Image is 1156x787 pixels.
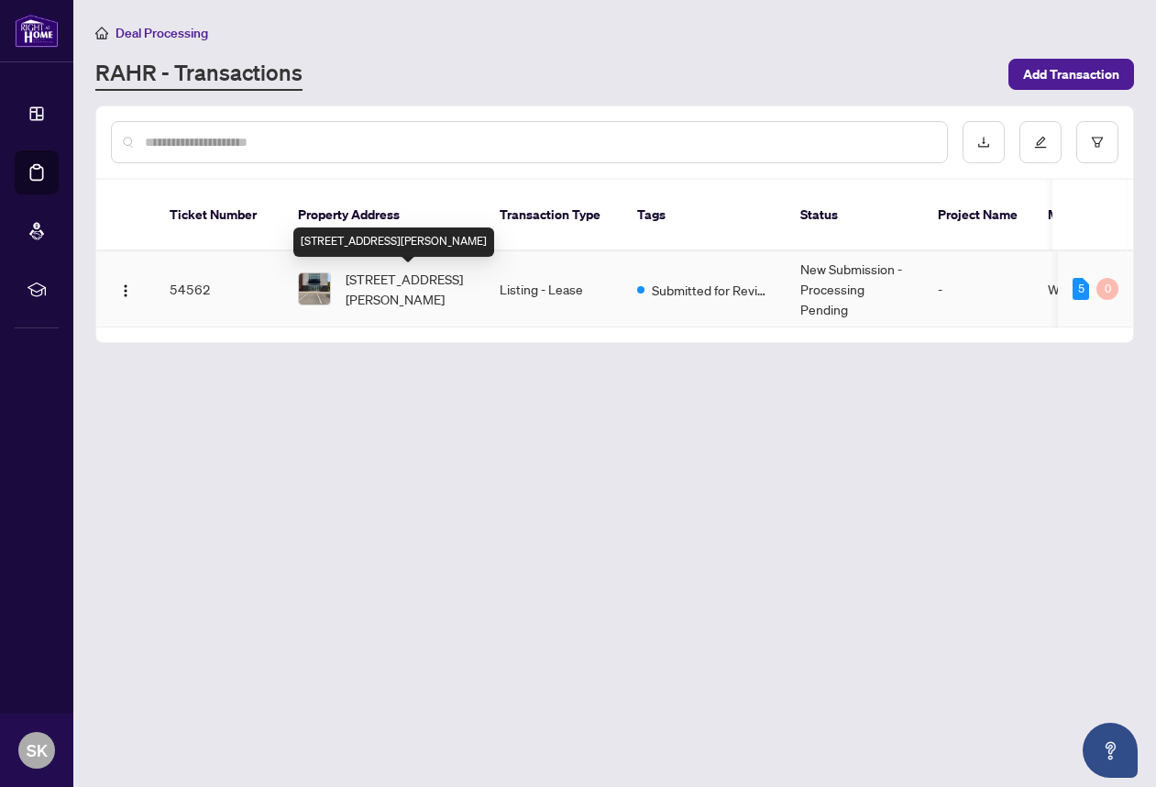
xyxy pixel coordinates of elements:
[1033,180,1143,251] th: MLS #
[1048,281,1126,297] span: W12423150
[118,283,133,298] img: Logo
[1083,723,1138,778] button: Open asap
[95,27,108,39] span: home
[155,251,283,327] td: 54562
[111,274,140,304] button: Logo
[299,273,330,305] img: thumbnail-img
[27,737,48,763] span: SK
[1091,136,1104,149] span: filter
[923,180,1033,251] th: Project Name
[622,180,786,251] th: Tags
[1034,136,1047,149] span: edit
[485,251,622,327] td: Listing - Lease
[923,251,1033,327] td: -
[1073,278,1089,300] div: 5
[15,14,59,48] img: logo
[95,58,303,91] a: RAHR - Transactions
[786,180,923,251] th: Status
[346,269,470,309] span: [STREET_ADDRESS][PERSON_NAME]
[1008,59,1134,90] button: Add Transaction
[1076,121,1118,163] button: filter
[485,180,622,251] th: Transaction Type
[786,251,923,327] td: New Submission - Processing Pending
[652,280,771,300] span: Submitted for Review
[293,227,494,257] div: [STREET_ADDRESS][PERSON_NAME]
[977,136,990,149] span: download
[1019,121,1062,163] button: edit
[283,180,485,251] th: Property Address
[116,25,208,41] span: Deal Processing
[1096,278,1118,300] div: 0
[963,121,1005,163] button: download
[155,180,283,251] th: Ticket Number
[1023,60,1119,89] span: Add Transaction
